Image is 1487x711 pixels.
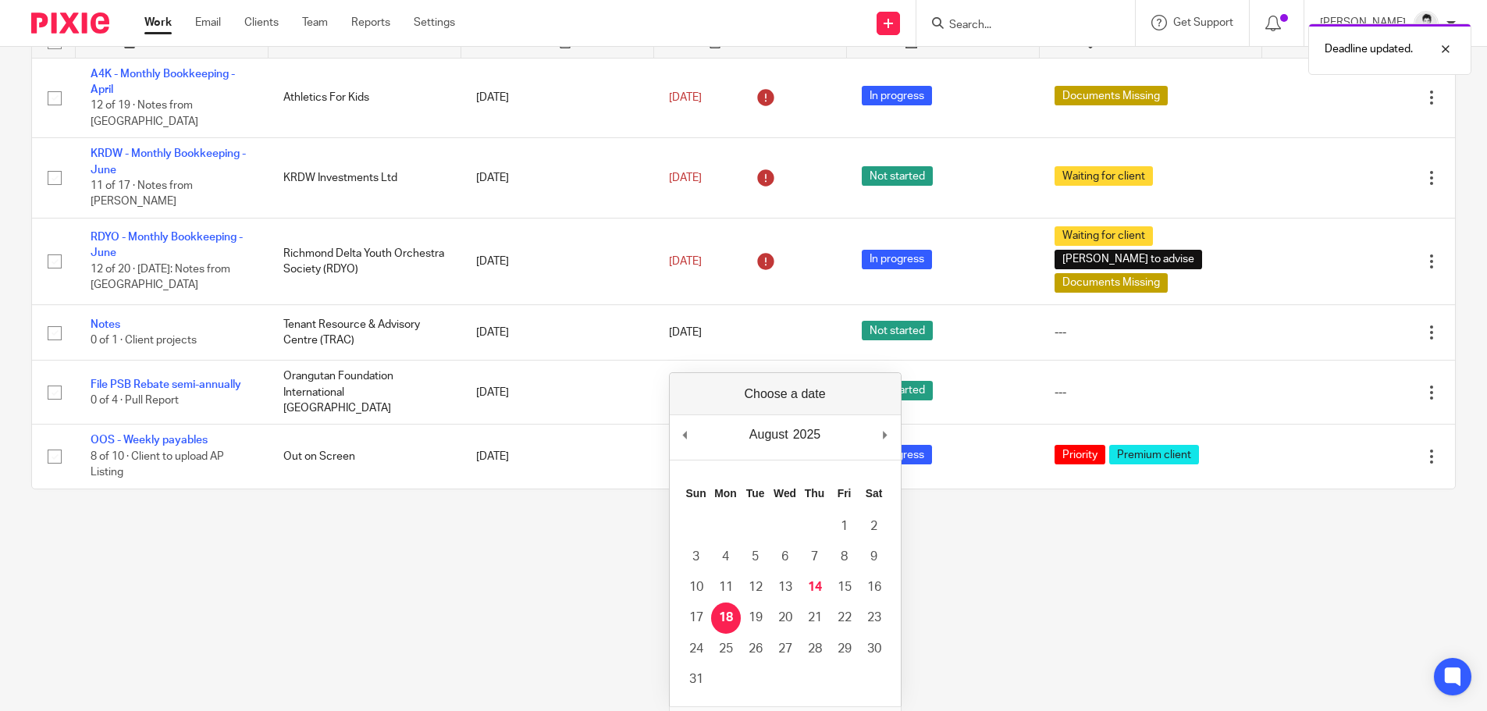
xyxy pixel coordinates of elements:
span: 12 of 20 · [DATE]: Notes from [GEOGRAPHIC_DATA] [91,264,230,291]
td: Tenant Resource & Advisory Centre (TRAC) [268,305,461,361]
button: 21 [800,603,830,633]
a: A4K - Monthly Bookkeeping - April [91,69,235,95]
a: Work [144,15,172,30]
a: Email [195,15,221,30]
span: Priority [1055,445,1105,464]
button: 27 [770,634,800,664]
span: 11 of 17 · Notes from [PERSON_NAME] [91,180,193,208]
button: 9 [859,542,889,572]
a: Clients [244,15,279,30]
span: 8 of 10 · Client to upload AP Listing [91,451,224,478]
a: File PSB Rebate semi-annually [91,379,241,390]
a: Settings [414,15,455,30]
button: 28 [800,634,830,664]
button: 25 [711,634,741,664]
button: 22 [830,603,859,633]
span: Documents Missing [1055,273,1168,293]
button: 5 [741,542,770,572]
button: Next Month [877,423,893,446]
td: Richmond Delta Youth Orchestra Society (RDYO) [268,219,461,305]
a: KRDW - Monthly Bookkeeping - June [91,148,246,175]
button: Previous Month [678,423,693,446]
button: 11 [711,572,741,603]
abbr: Sunday [685,487,706,499]
span: 0 of 4 · Pull Report [91,395,179,406]
button: 3 [681,542,711,572]
button: 17 [681,603,711,633]
button: 12 [741,572,770,603]
button: 4 [711,542,741,572]
a: Team [302,15,328,30]
button: 2 [859,511,889,542]
td: [DATE] [461,361,653,425]
span: Premium client [1109,445,1199,464]
button: 30 [859,634,889,664]
button: 6 [770,542,800,572]
span: Not started [862,166,933,186]
span: In progress [862,250,932,269]
a: Reports [351,15,390,30]
span: [DATE] [669,256,702,267]
button: 26 [741,634,770,664]
span: Not started [862,321,933,340]
img: Pixie [31,12,109,34]
td: [DATE] [461,138,653,219]
span: [DATE] [669,327,702,338]
button: 10 [681,572,711,603]
button: 16 [859,572,889,603]
td: Orangutan Foundation International [GEOGRAPHIC_DATA] [268,361,461,425]
div: --- [1055,325,1246,340]
button: 31 [681,664,711,695]
abbr: Wednesday [774,487,796,499]
button: 18 [711,603,741,633]
button: 23 [859,603,889,633]
a: OOS - Weekly payables [91,435,208,446]
span: [PERSON_NAME] to advise [1055,250,1202,269]
span: Waiting for client [1055,226,1153,246]
div: --- [1055,385,1246,400]
button: 24 [681,634,711,664]
span: [DATE] [669,172,702,183]
button: 13 [770,572,800,603]
button: 8 [830,542,859,572]
a: Notes [91,319,120,330]
span: Waiting for client [1055,166,1153,186]
td: [DATE] [461,58,653,138]
abbr: Thursday [805,487,824,499]
span: Documents Missing [1055,86,1168,105]
abbr: Tuesday [746,487,765,499]
td: [DATE] [461,305,653,361]
button: 14 [800,572,830,603]
button: 29 [830,634,859,664]
td: [DATE] [461,425,653,489]
span: In progress [862,86,932,105]
button: 1 [830,511,859,542]
button: 15 [830,572,859,603]
abbr: Friday [838,487,852,499]
button: 7 [800,542,830,572]
div: 2025 [791,423,824,446]
abbr: Saturday [866,487,883,499]
td: [DATE] [461,219,653,305]
span: [DATE] [669,92,702,103]
img: squarehead.jpg [1414,11,1439,36]
abbr: Monday [714,487,736,499]
td: Athletics For Kids [268,58,461,138]
span: 12 of 19 · Notes from [GEOGRAPHIC_DATA] [91,100,198,127]
p: Deadline updated. [1325,41,1413,57]
td: Out on Screen [268,425,461,489]
button: 20 [770,603,800,633]
span: 0 of 1 · Client projects [91,335,197,346]
td: KRDW Investments Ltd [268,138,461,219]
div: August [747,423,791,446]
button: 19 [741,603,770,633]
a: RDYO - Monthly Bookkeeping - June [91,232,243,258]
